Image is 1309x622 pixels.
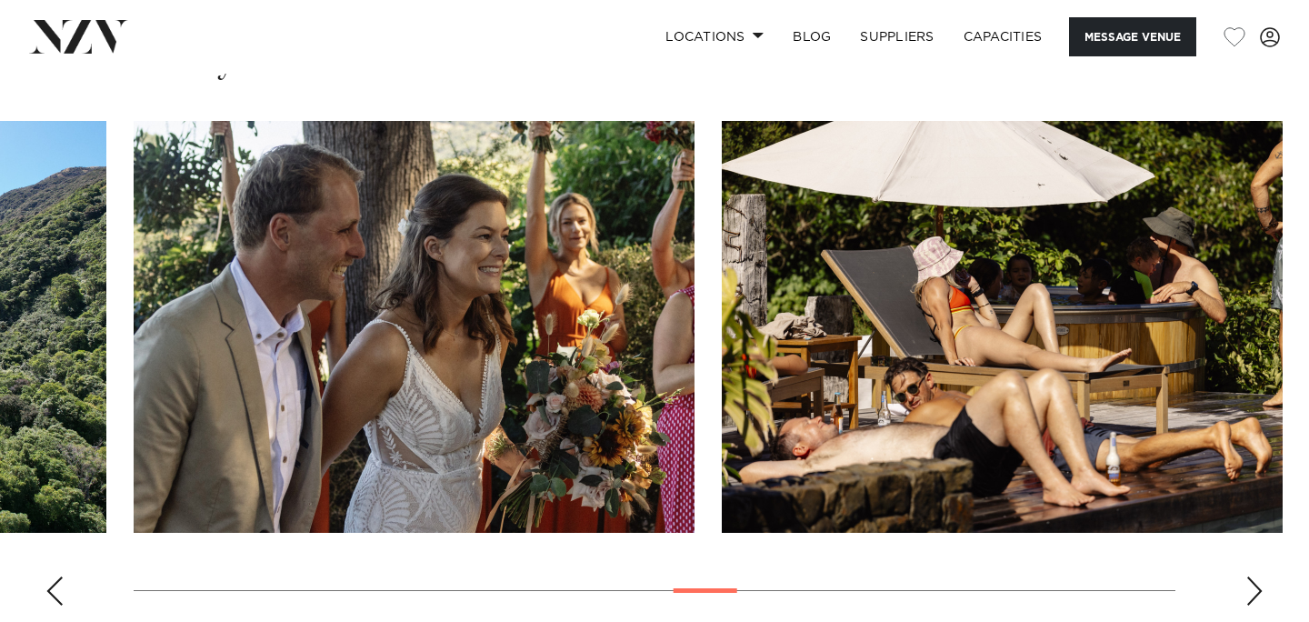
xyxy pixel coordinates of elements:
button: Message Venue [1069,17,1196,56]
swiper-slide: 17 / 29 [722,121,1283,533]
img: nzv-logo.png [29,20,128,53]
a: Locations [651,17,778,56]
a: Capacities [949,17,1057,56]
a: BLOG [778,17,845,56]
swiper-slide: 16 / 29 [134,121,694,533]
a: SUPPLIERS [845,17,948,56]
